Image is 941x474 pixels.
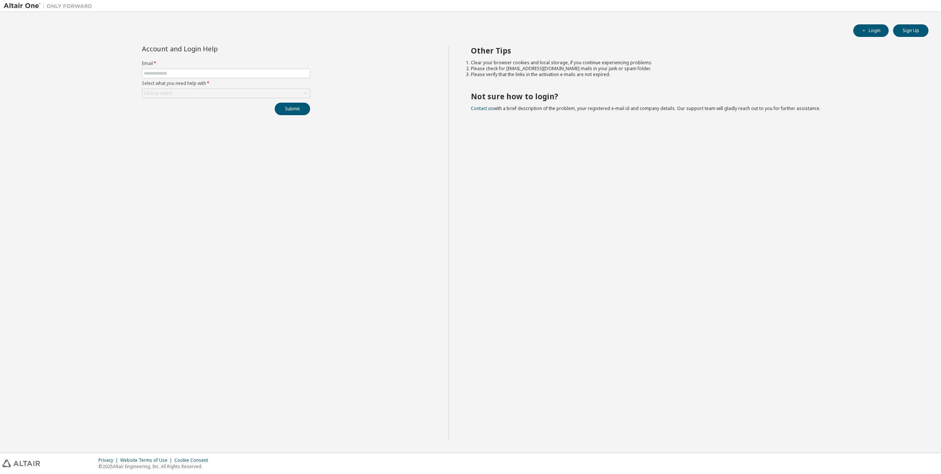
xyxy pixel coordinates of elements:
li: Clear your browser cookies and local storage, if you continue experiencing problems. [471,60,916,66]
h2: Not sure how to login? [471,92,916,101]
button: Login [853,24,889,37]
button: Submit [275,103,310,115]
label: Email [142,61,310,66]
div: Privacy [98,457,120,463]
h2: Other Tips [471,46,916,55]
div: Website Terms of Use [120,457,174,463]
p: © 2025 Altair Engineering, Inc. All Rights Reserved. [98,463,212,470]
img: Altair One [4,2,96,10]
span: with a brief description of the problem, your registered e-mail id and company details. Our suppo... [471,105,820,111]
div: Click to select [142,89,310,98]
li: Please verify that the links in the activation e-mails are not expired. [471,72,916,78]
label: Select what you need help with [142,80,310,86]
div: Account and Login Help [142,46,277,52]
div: Cookie Consent [174,457,212,463]
li: Please check for [EMAIL_ADDRESS][DOMAIN_NAME] mails in your junk or spam folder. [471,66,916,72]
button: Sign Up [893,24,928,37]
a: Contact us [471,105,493,111]
img: altair_logo.svg [2,460,40,467]
div: Click to select [144,90,173,96]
